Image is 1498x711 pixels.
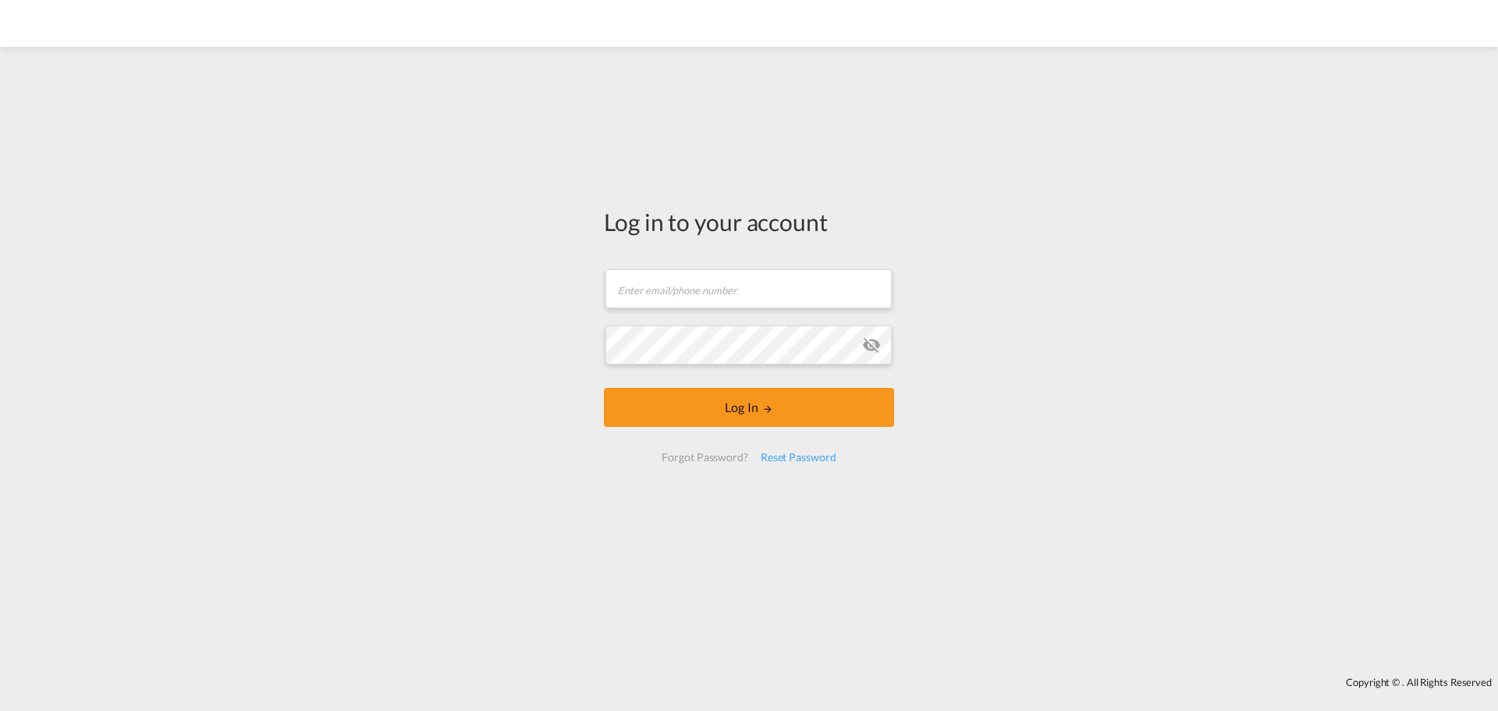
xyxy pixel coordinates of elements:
div: Forgot Password? [655,443,754,471]
button: LOGIN [604,388,894,427]
div: Reset Password [754,443,843,471]
md-icon: icon-eye-off [862,336,881,354]
input: Enter email/phone number [605,269,892,308]
div: Log in to your account [604,205,894,238]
